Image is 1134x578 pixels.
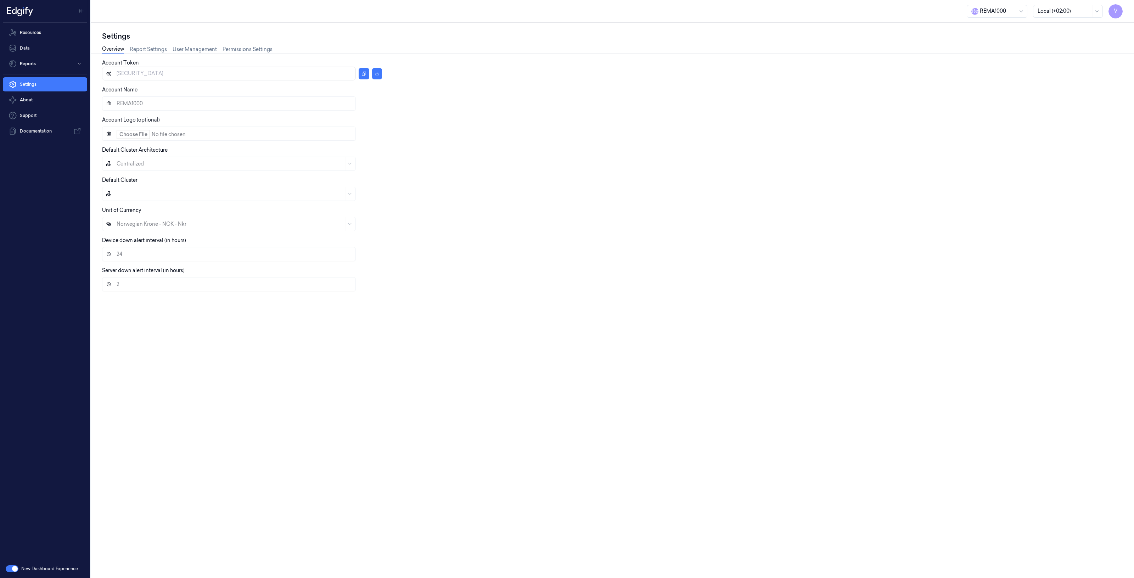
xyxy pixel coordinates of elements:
[102,237,186,243] label: Device down alert interval (in hours)
[102,247,356,261] input: Device down alert interval (in hours)
[971,8,978,15] span: R e
[102,277,356,291] input: Server down alert interval (in hours)
[3,93,87,107] button: About
[102,147,168,153] label: Default Cluster Architecture
[102,207,141,213] label: Unit of Currency
[3,57,87,71] button: Reports
[3,77,87,91] a: Settings
[102,60,139,66] label: Account Token
[130,46,167,53] a: Report Settings
[102,117,160,123] label: Account Logo (optional)
[102,127,356,141] input: Account Logo (optional)
[102,86,137,93] label: Account Name
[173,46,217,53] a: User Management
[102,45,124,54] a: Overview
[3,108,87,123] a: Support
[102,267,185,274] label: Server down alert interval (in hours)
[3,41,87,55] a: Data
[3,26,87,40] a: Resources
[76,5,87,17] button: Toggle Navigation
[102,31,1123,41] div: Settings
[1108,4,1123,18] button: V
[102,177,137,183] label: Default Cluster
[3,124,87,138] a: Documentation
[102,96,356,111] input: Account Name
[223,46,273,53] a: Permissions Settings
